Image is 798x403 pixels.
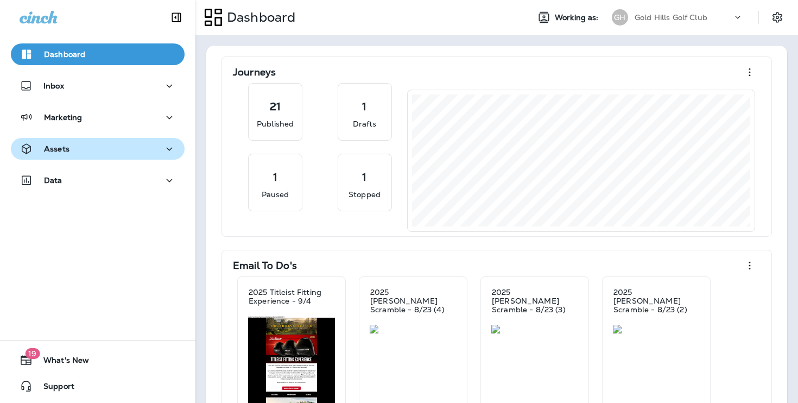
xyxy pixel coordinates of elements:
[249,288,334,305] p: 2025 Titleist Fitting Experience - 9/4
[44,176,62,185] p: Data
[257,118,294,129] p: Published
[44,144,69,153] p: Assets
[11,75,185,97] button: Inbox
[613,325,700,333] img: 7ca0ed83-f1e4-4a8e-a23c-276d85f33c8b.jpg
[44,113,82,122] p: Marketing
[11,138,185,160] button: Assets
[370,288,456,314] p: 2025 [PERSON_NAME] Scramble - 8/23 (4)
[491,325,578,333] img: f205bd36-7105-4a9e-b1e1-3bd46ca61481.jpg
[362,101,366,112] p: 1
[44,50,85,59] p: Dashboard
[362,172,366,182] p: 1
[223,9,295,26] p: Dashboard
[270,101,281,112] p: 21
[349,189,381,200] p: Stopped
[635,13,707,22] p: Gold Hills Golf Club
[492,288,578,314] p: 2025 [PERSON_NAME] Scramble - 8/23 (3)
[11,375,185,397] button: Support
[613,288,699,314] p: 2025 [PERSON_NAME] Scramble - 8/23 (2)
[233,260,297,271] p: Email To Do's
[768,8,787,27] button: Settings
[11,349,185,371] button: 19What's New
[43,81,64,90] p: Inbox
[33,382,74,395] span: Support
[353,118,377,129] p: Drafts
[161,7,192,28] button: Collapse Sidebar
[11,106,185,128] button: Marketing
[273,172,277,182] p: 1
[233,67,276,78] p: Journeys
[25,348,40,359] span: 19
[11,169,185,191] button: Data
[11,43,185,65] button: Dashboard
[370,325,457,333] img: 3065ae48-06aa-4910-a1a2-d700d87865c2.jpg
[33,356,89,369] span: What's New
[555,13,601,22] span: Working as:
[262,189,289,200] p: Paused
[612,9,628,26] div: GH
